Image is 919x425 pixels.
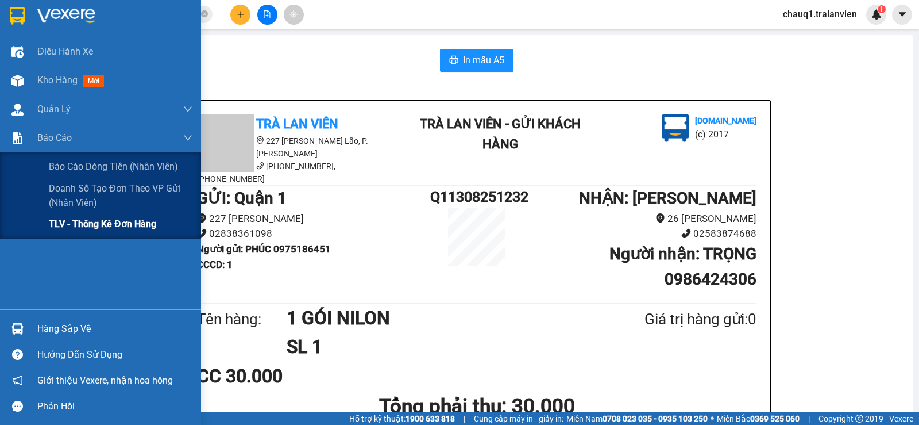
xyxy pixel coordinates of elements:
[12,375,23,386] span: notification
[774,7,866,21] span: chauq1.tralanvien
[83,75,104,87] span: mới
[589,308,756,331] div: Giá trị hàng gửi: 0
[197,189,287,208] b: GỬI : Quận 1
[11,46,24,58] img: warehouse-icon
[37,373,173,388] span: Giới thiệu Vexere, nhận hoa hồng
[37,102,71,116] span: Quản Lý
[523,226,756,242] li: 02583874688
[603,414,708,423] strong: 0708 023 035 - 0935 103 250
[655,213,665,223] span: environment
[349,412,455,425] span: Hỗ trợ kỹ thuật:
[96,55,158,69] li: (c) 2017
[96,44,158,53] b: [DOMAIN_NAME]
[695,116,756,125] b: [DOMAIN_NAME]
[474,412,563,425] span: Cung cấp máy in - giấy in:
[855,415,863,423] span: copyright
[197,213,207,223] span: environment
[37,44,93,59] span: Điều hành xe
[125,14,152,42] img: logo.jpg
[287,332,589,361] h1: SL 1
[579,189,756,208] b: NHẬN : [PERSON_NAME]
[406,414,455,423] strong: 1900 633 818
[878,5,886,13] sup: 1
[197,160,404,185] li: [PHONE_NUMBER], [PHONE_NUMBER]
[49,217,156,231] span: TLV - Thống kê đơn hàng
[10,7,25,25] img: logo-vxr
[11,104,24,116] img: warehouse-icon
[711,416,714,421] span: ⚪️
[183,105,192,114] span: down
[464,412,465,425] span: |
[197,135,404,160] li: 227 [PERSON_NAME] Lão, P. [PERSON_NAME]
[11,75,24,87] img: warehouse-icon
[287,304,589,332] h1: 1 GÓI NILON
[430,186,523,208] h1: Q11308251232
[197,259,233,270] b: CCCD : 1
[256,117,338,131] b: Trà Lan Viên
[440,49,513,72] button: printerIn mẫu A5
[284,5,304,25] button: aim
[183,133,192,143] span: down
[256,162,264,170] span: phone
[37,75,78,86] span: Kho hàng
[237,10,245,18] span: plus
[49,159,178,174] span: Báo cáo dòng tiền (nhân viên)
[609,244,756,289] b: Người nhận : TRỌNG 0986424306
[808,412,810,425] span: |
[897,9,908,20] span: caret-down
[420,117,581,151] b: Trà Lan Viên - Gửi khách hàng
[449,55,458,66] span: printer
[11,132,24,144] img: solution-icon
[14,74,42,128] b: Trà Lan Viên
[201,10,208,17] span: close-circle
[197,228,207,238] span: phone
[263,10,271,18] span: file-add
[12,349,23,360] span: question-circle
[37,346,192,363] div: Hướng dẫn sử dụng
[566,412,708,425] span: Miền Nam
[662,114,689,142] img: logo.jpg
[230,5,250,25] button: plus
[879,5,883,13] span: 1
[523,211,756,227] li: 26 [PERSON_NAME]
[11,323,24,335] img: warehouse-icon
[871,9,882,20] img: icon-new-feature
[289,10,298,18] span: aim
[71,17,114,131] b: Trà Lan Viên - Gửi khách hàng
[37,320,192,338] div: Hàng sắp về
[463,53,504,67] span: In mẫu A5
[750,414,800,423] strong: 0369 525 060
[49,181,192,210] span: Doanh số tạo đơn theo VP gửi (nhân viên)
[681,228,691,238] span: phone
[37,398,192,415] div: Phản hồi
[197,390,756,422] h1: Tổng phải thu: 30.000
[197,243,331,255] b: Người gửi : PHÚC 0975186451
[197,362,381,390] div: CC 30.000
[257,5,277,25] button: file-add
[695,127,756,141] li: (c) 2017
[717,412,800,425] span: Miền Bắc
[12,401,23,412] span: message
[197,226,430,242] li: 02838361098
[256,136,264,144] span: environment
[197,211,430,227] li: 227 [PERSON_NAME]
[197,308,287,331] div: Tên hàng:
[201,9,208,20] span: close-circle
[37,131,72,145] span: Báo cáo
[892,5,912,25] button: caret-down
